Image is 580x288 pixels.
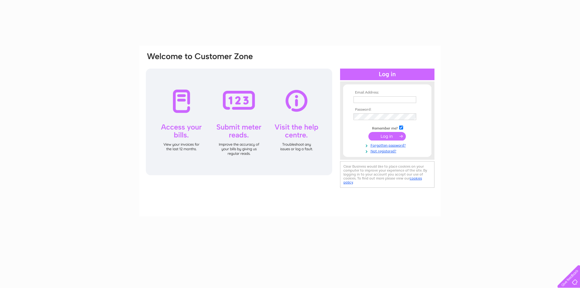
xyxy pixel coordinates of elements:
[343,176,422,184] a: cookies policy
[352,108,423,112] th: Password:
[368,132,406,140] input: Submit
[353,148,423,154] a: Not registered?
[352,125,423,131] td: Remember me?
[340,161,434,188] div: Clear Business would like to place cookies on your computer to improve your experience of the sit...
[352,91,423,95] th: Email Address:
[353,142,423,148] a: Forgotten password?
